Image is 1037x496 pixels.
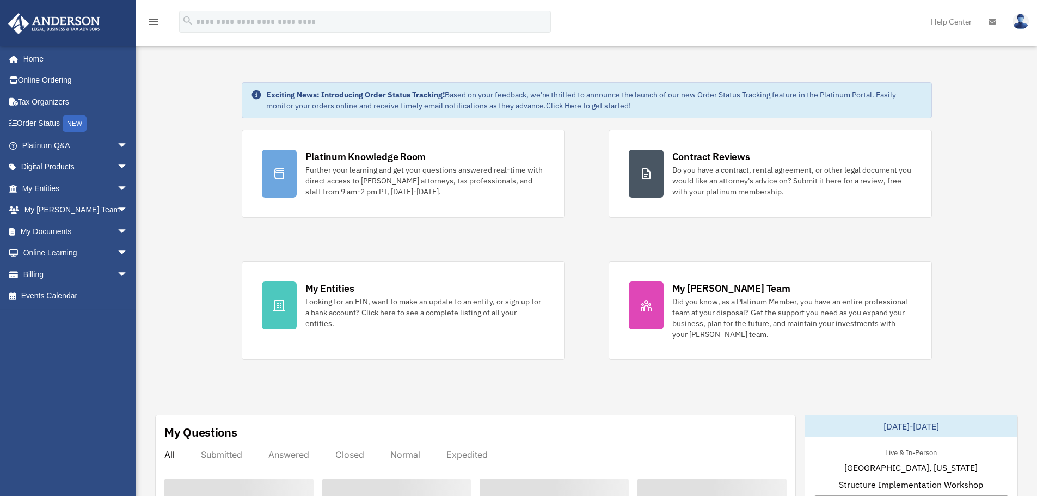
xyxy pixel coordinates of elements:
span: arrow_drop_down [117,134,139,157]
div: Looking for an EIN, want to make an update to an entity, or sign up for a bank account? Click her... [305,296,545,329]
img: User Pic [1013,14,1029,29]
div: Do you have a contract, rental agreement, or other legal document you would like an attorney's ad... [672,164,912,197]
span: arrow_drop_down [117,221,139,243]
a: Online Ordering [8,70,144,91]
a: Digital Productsarrow_drop_down [8,156,144,178]
a: Contract Reviews Do you have a contract, rental agreement, or other legal document you would like... [609,130,932,218]
div: Did you know, as a Platinum Member, you have an entire professional team at your disposal? Get th... [672,296,912,340]
div: My [PERSON_NAME] Team [672,281,790,295]
span: arrow_drop_down [117,242,139,265]
i: search [182,15,194,27]
a: My [PERSON_NAME] Team Did you know, as a Platinum Member, you have an entire professional team at... [609,261,932,360]
span: Structure Implementation Workshop [839,478,983,491]
img: Anderson Advisors Platinum Portal [5,13,103,34]
div: [DATE]-[DATE] [805,415,1017,437]
a: Platinum Knowledge Room Further your learning and get your questions answered real-time with dire... [242,130,565,218]
a: My Entitiesarrow_drop_down [8,177,144,199]
div: My Questions [164,424,237,440]
a: Tax Organizers [8,91,144,113]
span: arrow_drop_down [117,156,139,179]
div: Answered [268,449,309,460]
div: My Entities [305,281,354,295]
i: menu [147,15,160,28]
div: Contract Reviews [672,150,750,163]
a: Platinum Q&Aarrow_drop_down [8,134,144,156]
a: Home [8,48,139,70]
a: My Documentsarrow_drop_down [8,221,144,242]
a: Order StatusNEW [8,113,144,135]
div: Submitted [201,449,242,460]
div: Closed [335,449,364,460]
div: Expedited [446,449,488,460]
span: arrow_drop_down [117,264,139,286]
a: My Entities Looking for an EIN, want to make an update to an entity, or sign up for a bank accoun... [242,261,565,360]
a: My [PERSON_NAME] Teamarrow_drop_down [8,199,144,221]
div: All [164,449,175,460]
strong: Exciting News: Introducing Order Status Tracking! [266,90,445,100]
span: arrow_drop_down [117,177,139,200]
div: Live & In-Person [876,446,946,457]
a: Events Calendar [8,285,144,307]
a: Online Learningarrow_drop_down [8,242,144,264]
span: arrow_drop_down [117,199,139,222]
a: Billingarrow_drop_down [8,264,144,285]
div: Based on your feedback, we're thrilled to announce the launch of our new Order Status Tracking fe... [266,89,923,111]
a: Click Here to get started! [546,101,631,111]
a: menu [147,19,160,28]
span: [GEOGRAPHIC_DATA], [US_STATE] [844,461,978,474]
div: NEW [63,115,87,132]
div: Normal [390,449,420,460]
div: Platinum Knowledge Room [305,150,426,163]
div: Further your learning and get your questions answered real-time with direct access to [PERSON_NAM... [305,164,545,197]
